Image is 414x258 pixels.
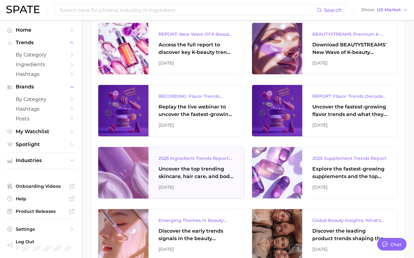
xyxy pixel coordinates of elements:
[159,183,234,191] div: [DATE]
[16,239,72,245] span: Log Out
[5,114,77,124] a: Posts
[16,96,66,102] span: by Category
[98,85,244,137] a: RECORDING: Flavor Trends Decoded - What's New & What's Next According to TikTok & GoogleReplay th...
[312,227,388,242] div: Discover the leading product trends shaping the global beauty market.
[5,156,77,165] button: Industries
[5,194,77,203] a: Help
[360,6,409,14] button: ShowUS Market
[5,60,77,69] a: Ingredients
[5,82,77,92] button: Brands
[16,129,66,134] span: My Watchlist
[159,121,234,129] div: [DATE]
[159,59,234,67] div: [DATE]
[252,85,398,137] a: REPORT: Flavor Trends Decoded - What's New & What's Next According to TikTok & GoogleUncover the ...
[5,182,77,191] a: Onboarding Videos
[159,227,234,242] div: Discover the early trends signals in the beauty industry.
[5,94,77,104] a: by Category
[159,92,234,100] div: RECORDING: Flavor Trends Decoded - What's New & What's Next According to TikTok & Google
[159,41,234,56] div: Access the full report to discover key K-beauty trends influencing [DATE] beauty market
[312,155,388,162] div: 2025 Supplement Trends Report
[98,23,244,75] a: REPORT: New Wave Of K-Beauty: [GEOGRAPHIC_DATA]’s Trending Innovations In Skincare & Color Cosmet...
[159,30,234,38] div: REPORT: New Wave Of K-Beauty: [GEOGRAPHIC_DATA]’s Trending Innovations In Skincare & Color Cosmetics
[16,40,66,45] span: Trends
[361,8,375,12] span: Show
[5,140,77,149] a: Spotlight
[16,158,66,163] span: Industries
[252,147,398,199] a: 2025 Supplement Trends ReportExplore the fastest-growing supplements and the top wellness concern...
[312,59,388,67] div: [DATE]
[324,7,342,13] span: Search
[16,208,66,214] span: Product Releases
[312,103,388,118] div: Uncover the fastest-growing flavor trends and what they signal about evolving consumer tastes.
[312,121,388,129] div: [DATE]
[16,183,66,189] span: Onboarding Videos
[312,245,388,253] div: [DATE]
[5,207,77,216] a: Product Releases
[159,155,234,162] div: 2025 Ingredient Trends Report: The Ingredients Defining Beauty in [DATE]
[312,165,388,180] div: Explore the fastest-growing supplements and the top wellness concerns driving consumer demand
[6,6,40,13] img: SPATE
[16,106,66,112] span: Hashtags
[5,69,77,79] a: Hashtags
[159,217,234,224] div: Emerging Themes in Beauty: Early Trend Signals with Big Potential
[16,196,66,202] span: Help
[252,23,398,75] a: BEAUTYSTREAMS Premium K-beauty Trends ReportDownload BEAUTYSTREAMS' New Wave of K-beauty Report.[...
[5,127,77,136] a: My Watchlist
[16,27,66,33] span: Home
[312,41,388,56] div: Download BEAUTYSTREAMS' New Wave of K-beauty Report.
[5,104,77,114] a: Hashtags
[312,92,388,100] div: REPORT: Flavor Trends Decoded - What's New & What's Next According to TikTok & Google
[59,5,317,15] input: Search here for a brand, industry, or ingredient
[16,226,66,232] span: Settings
[16,61,66,67] span: Ingredients
[16,84,66,90] span: Brands
[5,50,77,60] a: by Category
[312,30,388,38] div: BEAUTYSTREAMS Premium K-beauty Trends Report
[5,237,77,253] a: Log out. Currently logged in with e-mail meghnar@oddity.com.
[5,25,77,35] a: Home
[5,38,77,47] button: Trends
[312,183,388,191] div: [DATE]
[16,71,66,77] span: Hashtags
[312,217,388,224] div: Global Beauty Insights: What's Trending & What's Ahead?
[16,116,66,122] span: Posts
[159,165,234,180] div: Uncover the top trending skincare, hair care, and body care ingredients capturing attention on Go...
[159,103,234,118] div: Replay the live webinar to uncover the fastest-growing flavor trends and what they signal about e...
[377,8,401,12] span: US Market
[16,52,66,58] span: by Category
[5,224,77,234] a: Settings
[98,147,244,199] a: 2025 Ingredient Trends Report: The Ingredients Defining Beauty in [DATE]Uncover the top trending ...
[159,245,234,253] div: [DATE]
[16,141,66,147] span: Spotlight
